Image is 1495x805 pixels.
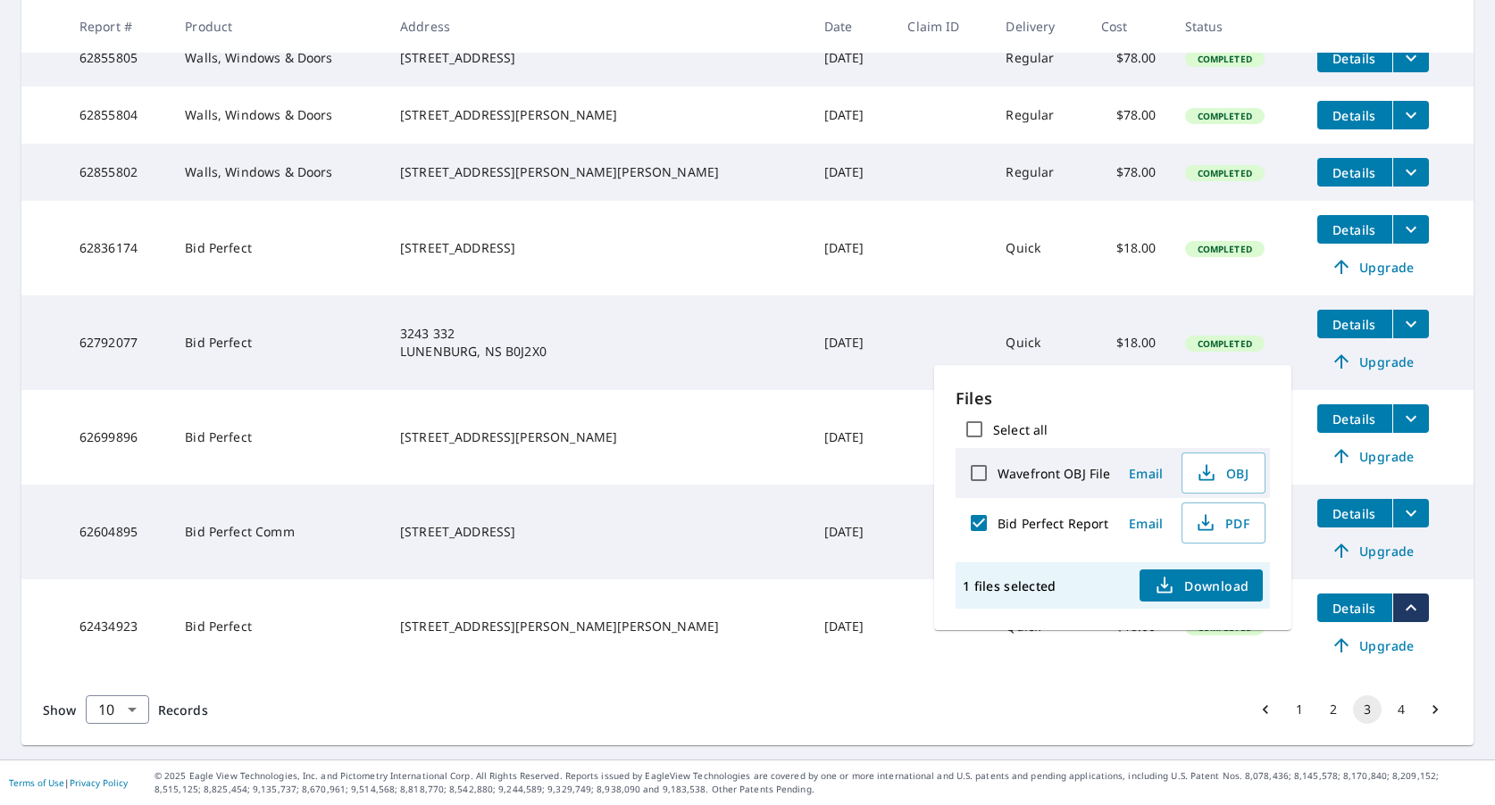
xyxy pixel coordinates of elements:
button: detailsBtn-62434923 [1317,593,1392,622]
button: page 3 [1353,695,1382,724]
td: Walls, Windows & Doors [171,144,386,201]
a: Upgrade [1317,347,1429,376]
td: [DATE] [810,87,894,144]
td: $78.00 [1087,144,1171,201]
button: Go to page 2 [1319,695,1348,724]
td: 62855805 [65,29,171,87]
div: [STREET_ADDRESS][PERSON_NAME][PERSON_NAME] [400,163,796,181]
a: Upgrade [1317,631,1429,660]
button: detailsBtn-62699896 [1317,404,1392,433]
div: 10 [86,685,149,734]
a: Privacy Policy [70,776,128,789]
span: Records [158,701,208,718]
td: $78.00 [1087,87,1171,144]
button: Download [1140,569,1263,602]
button: Email [1117,510,1174,537]
span: Upgrade [1328,351,1418,372]
span: Completed [1187,110,1263,122]
button: detailsBtn-62855802 [1317,158,1392,187]
td: Bid Perfect [171,390,386,485]
nav: pagination navigation [1249,695,1452,724]
span: Details [1328,107,1382,124]
td: Quick [991,201,1086,295]
td: 62604895 [65,485,171,579]
button: Go to next page [1421,695,1449,724]
button: Go to page 4 [1387,695,1416,724]
span: PDF [1193,512,1250,534]
button: filesDropdownBtn-62434923 [1392,593,1429,622]
span: OBJ [1193,462,1250,484]
span: Upgrade [1328,256,1418,278]
td: Walls, Windows & Doors [171,87,386,144]
button: filesDropdownBtn-62855805 [1392,44,1429,72]
button: PDF [1182,502,1265,544]
button: filesDropdownBtn-62855802 [1392,158,1429,187]
td: Walls, Windows & Doors [171,29,386,87]
button: Email [1117,460,1174,487]
td: 62855802 [65,144,171,201]
span: Show [43,701,77,718]
span: Details [1328,164,1382,181]
label: Wavefront OBJ File [998,465,1110,482]
td: 62699896 [65,390,171,485]
span: Details [1328,600,1382,617]
button: filesDropdownBtn-62604895 [1392,499,1429,527]
button: Go to page 1 [1285,695,1314,724]
td: [DATE] [810,295,894,390]
td: Quick [991,295,1086,390]
div: [STREET_ADDRESS] [400,49,796,67]
td: 62434923 [65,579,171,674]
p: © 2025 Eagle View Technologies, Inc. and Pictometry International Corp. All Rights Reserved. Repo... [155,769,1486,796]
button: detailsBtn-62836174 [1317,215,1392,244]
div: 3243 332 LUNENBURG, NS B0J2X0 [400,325,796,361]
span: Details [1328,505,1382,522]
td: [DATE] [810,485,894,579]
span: Upgrade [1328,540,1418,561]
td: 62855804 [65,87,171,144]
a: Upgrade [1317,536,1429,565]
span: Completed [1187,337,1263,350]
div: Show 10 records [86,695,149,724]
p: Files [956,386,1270,411]
td: Regular [991,87,1086,144]
span: Details [1328,221,1382,238]
td: 62836174 [65,201,171,295]
span: Details [1328,316,1382,333]
span: Download [1154,575,1249,596]
p: | [9,777,128,788]
td: 62792077 [65,295,171,390]
a: Upgrade [1317,253,1429,281]
p: 1 files selected [963,577,1056,594]
td: [DATE] [810,29,894,87]
span: Completed [1187,53,1263,65]
label: Bid Perfect Report [998,515,1108,532]
td: Bid Perfect [171,579,386,674]
button: Go to previous page [1251,695,1280,724]
span: Details [1328,50,1382,67]
button: detailsBtn-62604895 [1317,499,1392,527]
td: [DATE] [810,144,894,201]
td: Bid Perfect [171,295,386,390]
button: filesDropdownBtn-62855804 [1392,101,1429,129]
span: Email [1124,465,1167,482]
td: [DATE] [810,579,894,674]
a: Terms of Use [9,776,64,789]
td: $18.00 [1087,201,1171,295]
td: Regular [991,29,1086,87]
button: filesDropdownBtn-62836174 [1392,215,1429,244]
span: Details [1328,411,1382,427]
td: Bid Perfect [171,201,386,295]
span: Completed [1187,243,1263,255]
td: Regular [991,144,1086,201]
button: detailsBtn-62792077 [1317,310,1392,338]
td: [DATE] [810,390,894,485]
div: [STREET_ADDRESS][PERSON_NAME] [400,106,796,124]
span: Upgrade [1328,635,1418,656]
td: $78.00 [1087,29,1171,87]
span: Completed [1187,167,1263,179]
span: Email [1124,515,1167,532]
td: $18.00 [1087,295,1171,390]
div: [STREET_ADDRESS] [400,523,796,541]
div: [STREET_ADDRESS] [400,239,796,257]
div: [STREET_ADDRESS][PERSON_NAME][PERSON_NAME] [400,618,796,635]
